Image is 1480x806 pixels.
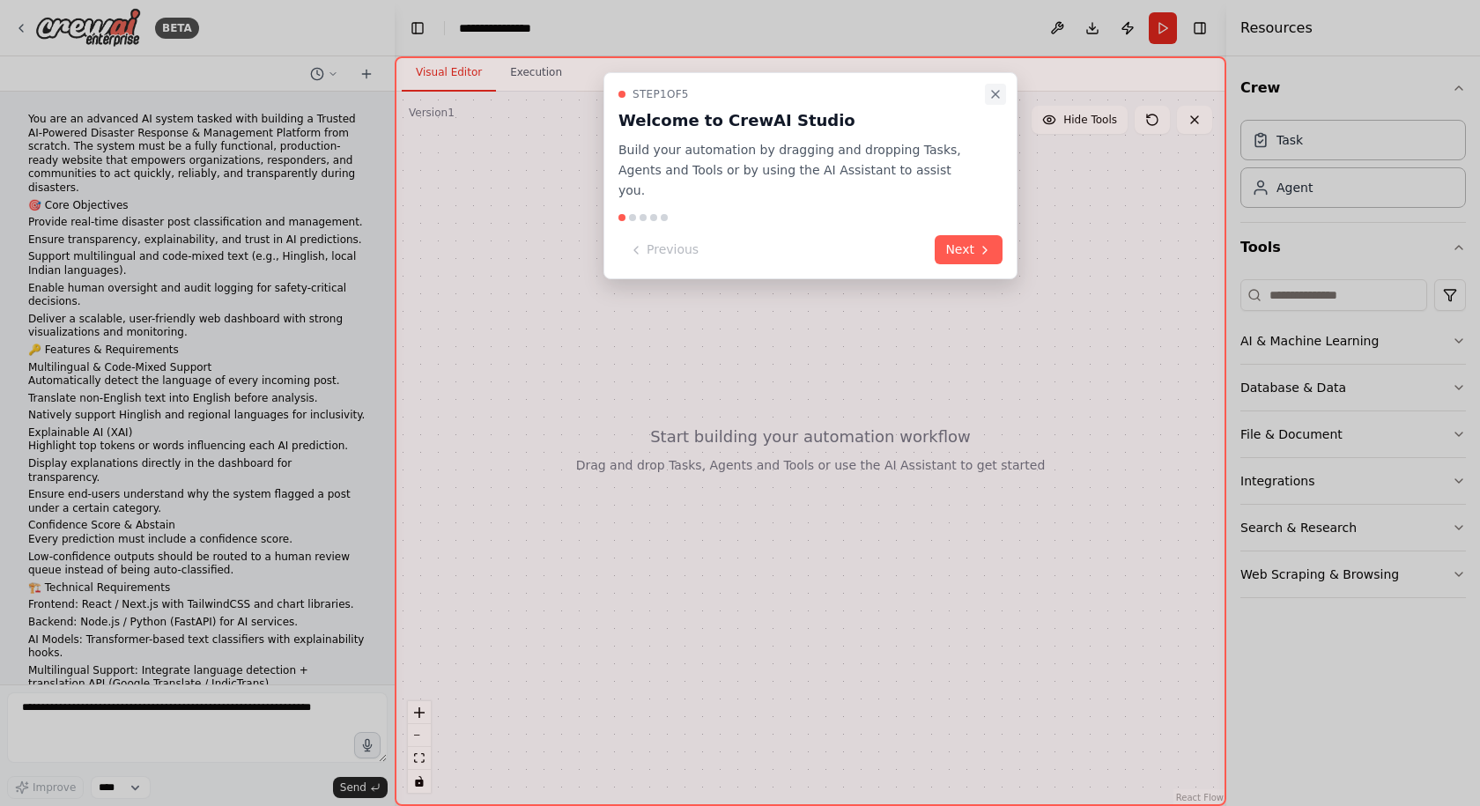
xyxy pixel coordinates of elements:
[618,235,709,264] button: Previous
[618,108,981,133] h3: Welcome to CrewAI Studio
[935,235,1003,264] button: Next
[633,87,689,101] span: Step 1 of 5
[618,140,981,200] p: Build your automation by dragging and dropping Tasks, Agents and Tools or by using the AI Assista...
[405,16,430,41] button: Hide left sidebar
[985,84,1006,105] button: Close walkthrough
